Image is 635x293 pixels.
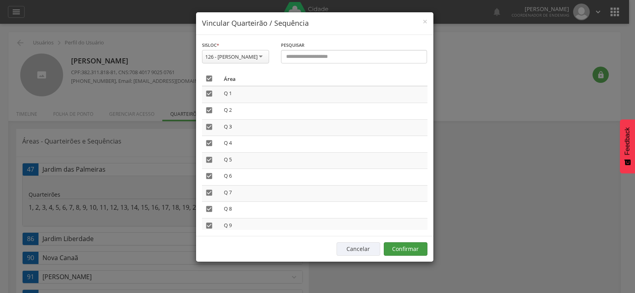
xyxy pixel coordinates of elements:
td: Q 3 [221,119,427,136]
td: Q 5 [221,152,427,169]
td: Q 9 [221,218,427,235]
i:  [205,222,213,230]
td: Q 4 [221,136,427,153]
span: Pesquisar [281,42,304,48]
button: Feedback - Mostrar pesquisa [620,119,635,173]
td: Q 7 [221,185,427,202]
td: Q 2 [221,103,427,119]
td: Q 8 [221,202,427,218]
h4: Vincular Quarteirão / Sequência [202,18,427,29]
div: 126 - [PERSON_NAME] [205,53,258,60]
i:  [205,189,213,197]
span: × [423,16,427,27]
i:  [205,123,213,131]
i:  [205,205,213,213]
td: Q 1 [221,86,427,103]
i:  [205,90,213,98]
i:  [205,172,213,180]
button: Cancelar [337,242,380,256]
span: Feedback [624,127,631,155]
button: Close [423,17,427,26]
button: Confirmar [384,242,427,256]
i:  [205,139,213,147]
i:  [205,75,213,82]
span: Sisloc [202,42,217,48]
th: Área [221,71,427,86]
td: Q 6 [221,169,427,186]
i:  [205,156,213,164]
i:  [205,106,213,114]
